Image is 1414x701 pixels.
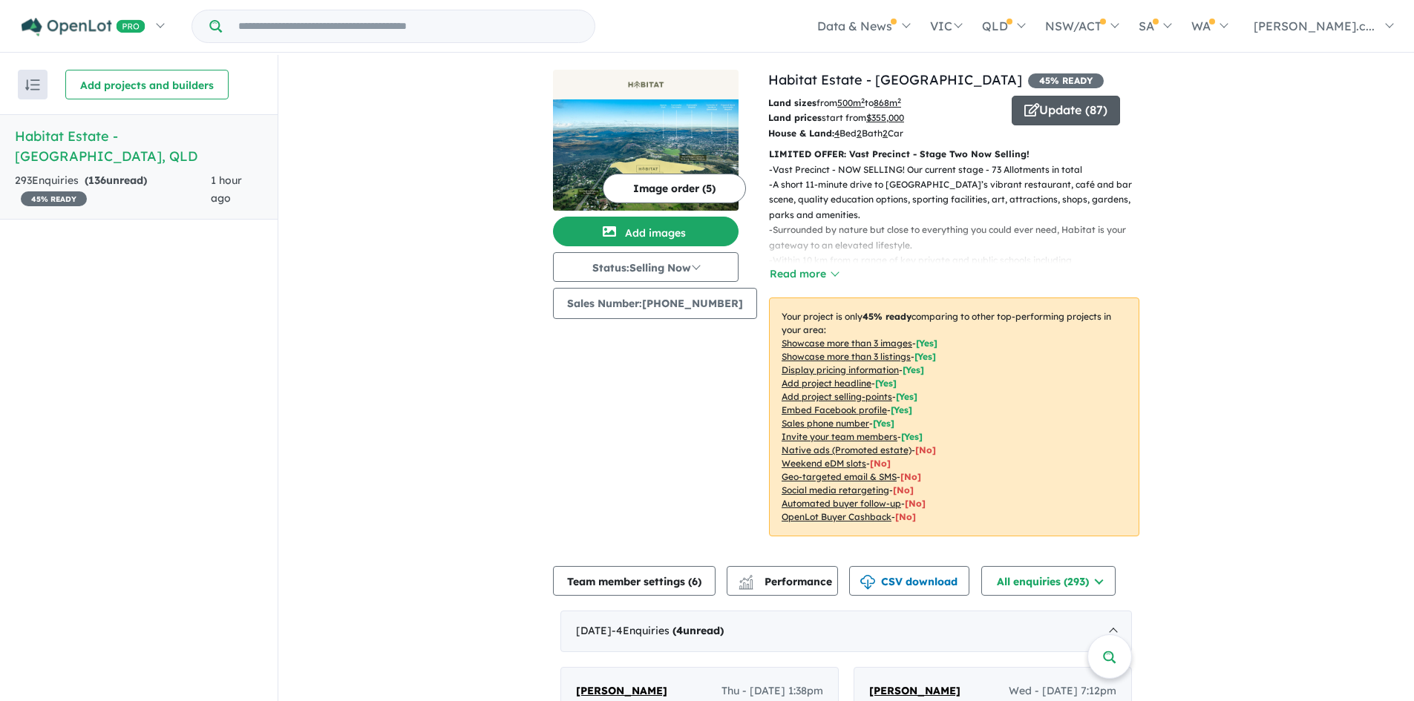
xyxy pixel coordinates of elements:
a: [PERSON_NAME] [576,682,667,700]
span: - 4 Enquir ies [612,624,724,637]
u: Embed Facebook profile [782,404,887,415]
u: 500 m [837,97,865,108]
u: Showcase more than 3 images [782,338,912,349]
p: from [768,96,1001,111]
span: [PERSON_NAME] [869,684,960,697]
p: - Surrounded by nature but close to everything you could ever need, Habitat is your gateway to an... [769,223,1151,253]
sup: 2 [861,96,865,105]
button: Performance [727,566,838,596]
u: Native ads (Promoted estate) [782,444,911,455]
p: start from [768,111,1001,125]
img: line-chart.svg [739,575,753,583]
u: Geo-targeted email & SMS [782,471,897,482]
span: Wed - [DATE] 7:12pm [1009,682,1116,700]
span: [No] [900,471,921,482]
u: Add project headline [782,378,871,389]
span: 6 [692,575,698,588]
span: [No] [870,458,891,469]
u: 4 [834,128,839,139]
span: to [865,97,901,108]
u: $ 355,000 [866,112,904,123]
span: [No] [915,444,936,455]
sup: 2 [897,96,901,105]
b: Land prices [768,112,822,123]
p: - Vast Precinct - NOW SELLING! Our current stage - 73 Allotments in total [769,162,1151,177]
span: [No] [893,484,914,496]
b: 45 % ready [863,311,911,322]
span: [No] [895,511,916,522]
h5: Habitat Estate - [GEOGRAPHIC_DATA] , QLD [15,126,263,166]
span: [No] [905,498,926,509]
button: Read more [769,266,839,283]
p: LIMITED OFFER: Vast Precinct - Stage Two Now Selling! [769,147,1139,162]
span: [ Yes ] [873,418,894,429]
p: - Within 10 km from a range of key private and public schools including [GEOGRAPHIC_DATA], [GEOGR... [769,253,1151,298]
u: Sales phone number [782,418,869,429]
span: [PERSON_NAME] [576,684,667,697]
span: [ Yes ] [903,364,924,375]
button: Team member settings (6) [553,566,716,596]
u: Showcase more than 3 listings [782,351,911,362]
b: House & Land: [768,128,834,139]
img: download icon [860,575,875,590]
u: Display pricing information [782,364,899,375]
button: Status:Selling Now [553,252,739,282]
span: [ Yes ] [916,338,937,349]
u: OpenLot Buyer Cashback [782,511,891,522]
a: Habitat Estate - Mount Kynoch LogoHabitat Estate - Mount Kynoch [553,70,739,211]
button: All enquiries (293) [981,566,1116,596]
u: 2 [883,128,888,139]
span: [PERSON_NAME].c... [1254,19,1375,33]
p: Your project is only comparing to other top-performing projects in your area: - - - - - - - - - -... [769,297,1139,536]
button: Update (87) [1012,96,1120,125]
strong: ( unread) [85,174,147,187]
img: bar-chart.svg [739,579,753,589]
button: Add images [553,217,739,246]
span: [ Yes ] [914,351,936,362]
strong: ( unread) [672,624,724,637]
u: Social media retargeting [782,484,889,496]
a: [PERSON_NAME] [869,682,960,700]
span: Performance [741,575,832,588]
u: Automated buyer follow-up [782,498,901,509]
span: [ Yes ] [896,391,917,402]
span: [ Yes ] [891,404,912,415]
button: Add projects and builders [65,70,229,99]
img: Habitat Estate - Mount Kynoch [553,99,739,211]
u: 868 m [874,97,901,108]
div: 293 Enquir ies [15,172,211,208]
a: Habitat Estate - [GEOGRAPHIC_DATA] [768,71,1022,88]
span: [ Yes ] [875,378,897,389]
input: Try estate name, suburb, builder or developer [225,10,592,42]
u: 2 [857,128,862,139]
span: [ Yes ] [901,431,923,442]
span: 4 [676,624,683,637]
u: Weekend eDM slots [782,458,866,469]
p: - A short 11-minute drive to [GEOGRAPHIC_DATA]’s vibrant restaurant, café and bar scene, quality... [769,177,1151,223]
p: Bed Bath Car [768,126,1001,141]
span: 45 % READY [1028,73,1104,88]
img: Openlot PRO Logo White [22,18,145,36]
button: Image order (5) [603,174,746,203]
u: Add project selling-points [782,391,892,402]
div: [DATE] [560,611,1132,652]
u: Invite your team members [782,431,897,442]
img: sort.svg [25,79,40,90]
b: Land sizes [768,97,816,108]
span: 136 [88,174,106,187]
span: Thu - [DATE] 1:38pm [721,682,823,700]
span: 45 % READY [21,191,87,206]
img: Habitat Estate - Mount Kynoch Logo [559,76,733,93]
button: CSV download [849,566,969,596]
button: Sales Number:[PHONE_NUMBER] [553,288,757,319]
span: 1 hour ago [211,174,242,205]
